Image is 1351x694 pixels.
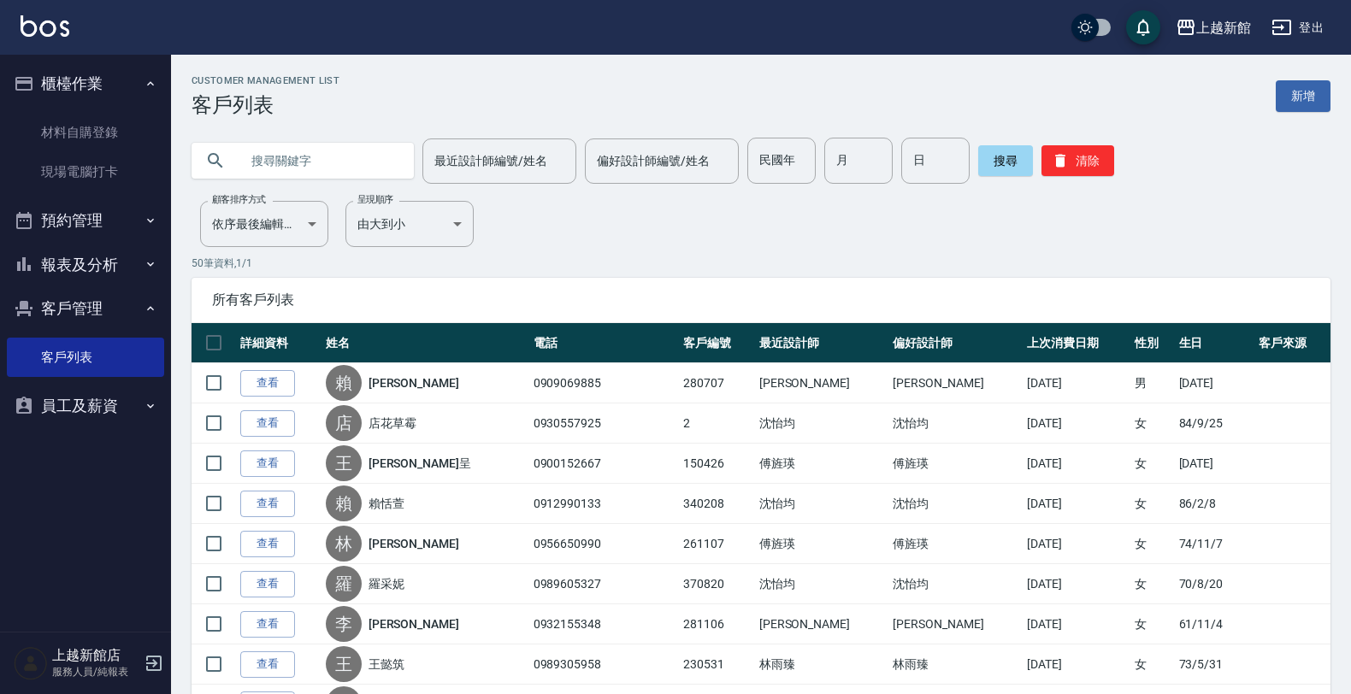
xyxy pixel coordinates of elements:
[240,450,295,477] a: 查看
[529,403,679,444] td: 0930557925
[888,484,1023,524] td: 沈怡均
[1175,604,1255,644] td: 61/11/4
[1023,403,1130,444] td: [DATE]
[888,444,1023,484] td: 傅旌瑛
[1130,363,1174,403] td: 男
[679,323,755,363] th: 客戶編號
[679,564,755,604] td: 370820
[7,113,164,152] a: 材料自購登錄
[200,201,328,247] div: 依序最後編輯時間
[1175,403,1255,444] td: 84/9/25
[7,286,164,331] button: 客戶管理
[755,644,889,685] td: 林雨臻
[888,323,1023,363] th: 偏好設計師
[369,415,416,432] a: 店花草霉
[529,444,679,484] td: 0900152667
[326,485,362,521] div: 賴
[1265,12,1330,44] button: 登出
[978,145,1033,176] button: 搜尋
[240,571,295,597] a: 查看
[192,93,339,117] h3: 客戶列表
[1023,323,1130,363] th: 上次消費日期
[679,484,755,524] td: 340208
[1023,644,1130,685] td: [DATE]
[1041,145,1114,176] button: 清除
[1023,524,1130,564] td: [DATE]
[679,644,755,685] td: 230531
[1023,363,1130,403] td: [DATE]
[369,575,404,592] a: 羅采妮
[888,524,1023,564] td: 傅旌瑛
[1130,524,1174,564] td: 女
[679,444,755,484] td: 150426
[1175,444,1255,484] td: [DATE]
[192,256,1330,271] p: 50 筆資料, 1 / 1
[755,564,889,604] td: 沈怡均
[1196,17,1251,38] div: 上越新館
[7,384,164,428] button: 員工及薪資
[357,193,393,206] label: 呈現順序
[326,405,362,441] div: 店
[529,524,679,564] td: 0956650990
[1175,363,1255,403] td: [DATE]
[369,455,471,472] a: [PERSON_NAME]呈
[1175,323,1255,363] th: 生日
[1169,10,1258,45] button: 上越新館
[326,566,362,602] div: 羅
[888,604,1023,644] td: [PERSON_NAME]
[529,363,679,403] td: 0909069885
[1254,323,1330,363] th: 客戶來源
[1130,564,1174,604] td: 女
[369,656,404,673] a: 王懿筑
[888,564,1023,604] td: 沈怡均
[755,484,889,524] td: 沈怡均
[679,524,755,564] td: 261107
[326,526,362,562] div: 林
[369,374,459,391] a: [PERSON_NAME]
[240,370,295,397] a: 查看
[1130,323,1174,363] th: 性別
[369,535,459,552] a: [PERSON_NAME]
[7,152,164,191] a: 現場電腦打卡
[1023,604,1130,644] td: [DATE]
[888,363,1023,403] td: [PERSON_NAME]
[1126,10,1160,44] button: save
[755,403,889,444] td: 沈怡均
[529,604,679,644] td: 0932155348
[755,604,889,644] td: [PERSON_NAME]
[236,323,322,363] th: 詳細資料
[52,664,139,679] p: 服務人員/純報表
[192,75,339,86] h2: Customer Management List
[21,15,69,37] img: Logo
[888,403,1023,444] td: 沈怡均
[529,644,679,685] td: 0989305958
[1130,484,1174,524] td: 女
[212,291,1310,309] span: 所有客戶列表
[212,193,266,206] label: 顧客排序方式
[755,363,889,403] td: [PERSON_NAME]
[755,323,889,363] th: 最近設計師
[1276,80,1330,112] a: 新增
[240,651,295,678] a: 查看
[1130,403,1174,444] td: 女
[14,646,48,680] img: Person
[240,410,295,437] a: 查看
[7,243,164,287] button: 報表及分析
[1175,524,1255,564] td: 74/11/7
[322,323,529,363] th: 姓名
[326,445,362,481] div: 王
[345,201,474,247] div: 由大到小
[755,444,889,484] td: 傅旌瑛
[7,338,164,377] a: 客戶列表
[1023,484,1130,524] td: [DATE]
[679,403,755,444] td: 2
[369,495,404,512] a: 賴恬萱
[1130,644,1174,685] td: 女
[1175,644,1255,685] td: 73/5/31
[240,611,295,638] a: 查看
[7,198,164,243] button: 預約管理
[240,491,295,517] a: 查看
[1130,444,1174,484] td: 女
[1023,444,1130,484] td: [DATE]
[1130,604,1174,644] td: 女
